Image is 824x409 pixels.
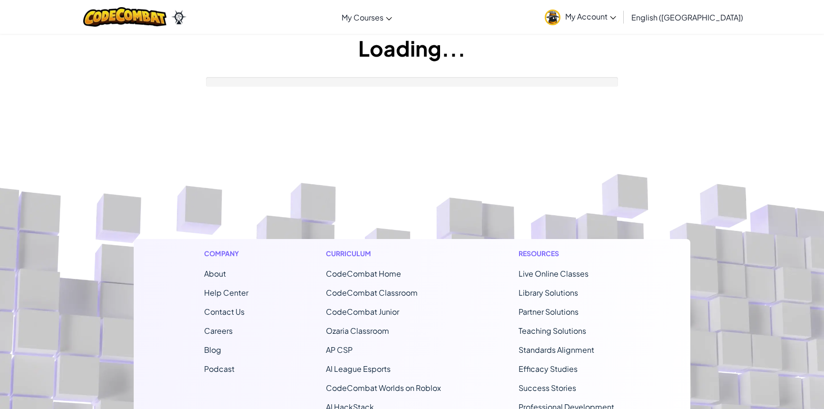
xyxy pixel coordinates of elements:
a: Live Online Classes [519,269,589,279]
h1: Company [204,249,248,259]
a: Blog [204,345,221,355]
a: Library Solutions [519,288,578,298]
a: Teaching Solutions [519,326,586,336]
a: CodeCombat Junior [326,307,399,317]
img: avatar [545,10,560,25]
a: My Courses [337,4,397,30]
h1: Curriculum [326,249,441,259]
a: English ([GEOGRAPHIC_DATA]) [627,4,748,30]
a: Help Center [204,288,248,298]
a: AI League Esports [326,364,391,374]
a: Efficacy Studies [519,364,578,374]
a: Standards Alignment [519,345,594,355]
span: Contact Us [204,307,245,317]
a: AP CSP [326,345,353,355]
span: My Courses [342,12,383,22]
a: My Account [540,2,621,32]
a: CodeCombat Classroom [326,288,418,298]
img: Ozaria [171,10,186,24]
span: CodeCombat Home [326,269,401,279]
a: CodeCombat Worlds on Roblox [326,383,441,393]
a: Careers [204,326,233,336]
a: Success Stories [519,383,576,393]
a: Podcast [204,364,235,374]
span: My Account [565,11,616,21]
h1: Resources [519,249,620,259]
a: Partner Solutions [519,307,579,317]
span: English ([GEOGRAPHIC_DATA]) [631,12,743,22]
img: CodeCombat logo [83,7,167,27]
a: Ozaria Classroom [326,326,389,336]
a: About [204,269,226,279]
